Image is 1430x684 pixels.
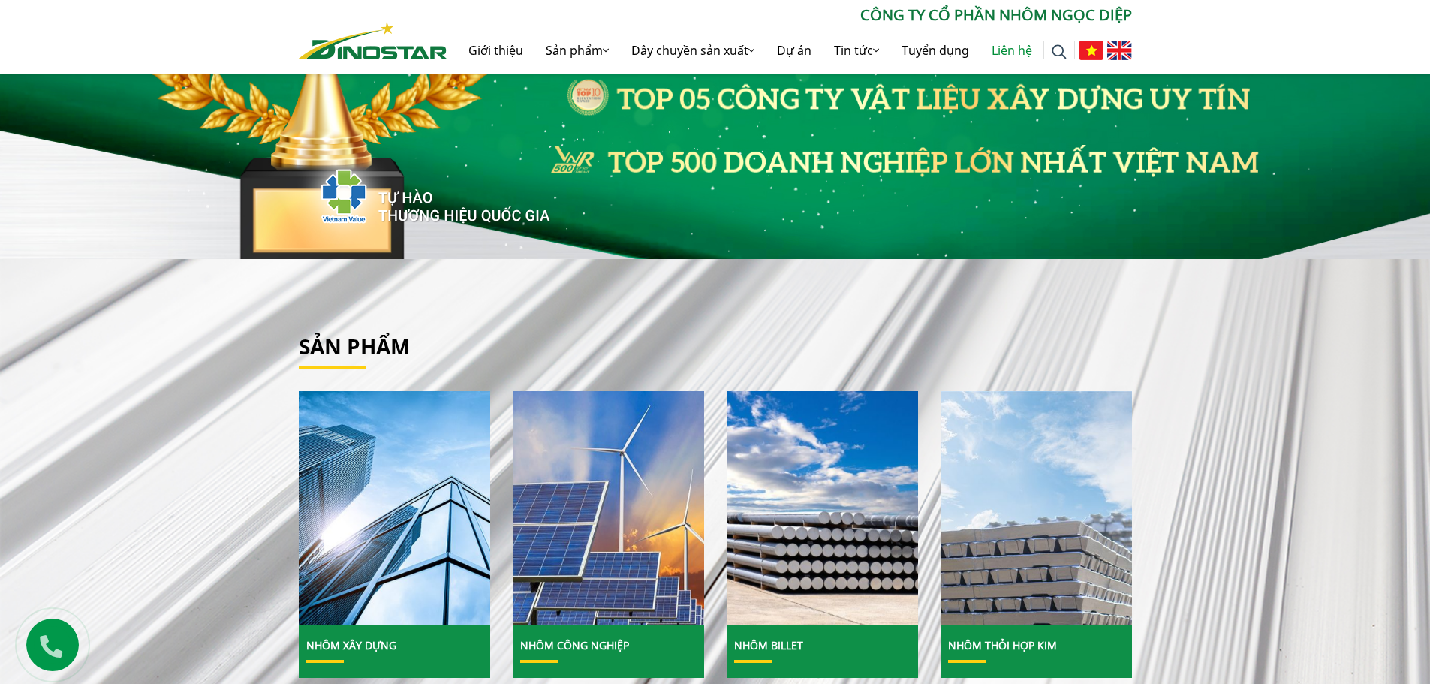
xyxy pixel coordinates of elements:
[766,26,823,74] a: Dự án
[299,19,447,59] a: Nhôm Dinostar
[980,26,1043,74] a: Liên hệ
[1107,41,1132,60] img: English
[620,26,766,74] a: Dây chuyền sản xuất
[299,332,410,360] a: Sản phẩm
[306,638,396,652] a: Nhôm Xây dựng
[823,26,890,74] a: Tin tức
[948,638,1057,652] a: Nhôm Thỏi hợp kim
[299,22,447,59] img: Nhôm Dinostar
[726,390,917,625] img: Nhôm Billet
[513,391,704,625] a: Nhôm Công nghiệp
[447,4,1132,26] p: CÔNG TY CỔ PHẦN NHÔM NGỌC DIỆP
[890,26,980,74] a: Tuyển dụng
[298,390,489,625] img: Nhôm Xây dựng
[734,638,803,652] a: Nhôm Billet
[534,26,620,74] a: Sản phẩm
[520,638,629,652] a: Nhôm Công nghiệp
[299,391,490,625] a: Nhôm Xây dựng
[941,391,1132,625] a: Nhôm Thỏi hợp kim
[512,390,703,625] img: Nhôm Công nghiệp
[940,390,1131,625] img: Nhôm Thỏi hợp kim
[1079,41,1103,60] img: Tiếng Việt
[457,26,534,74] a: Giới thiệu
[276,142,552,244] img: thqg
[1052,44,1067,59] img: search
[727,391,918,625] a: Nhôm Billet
